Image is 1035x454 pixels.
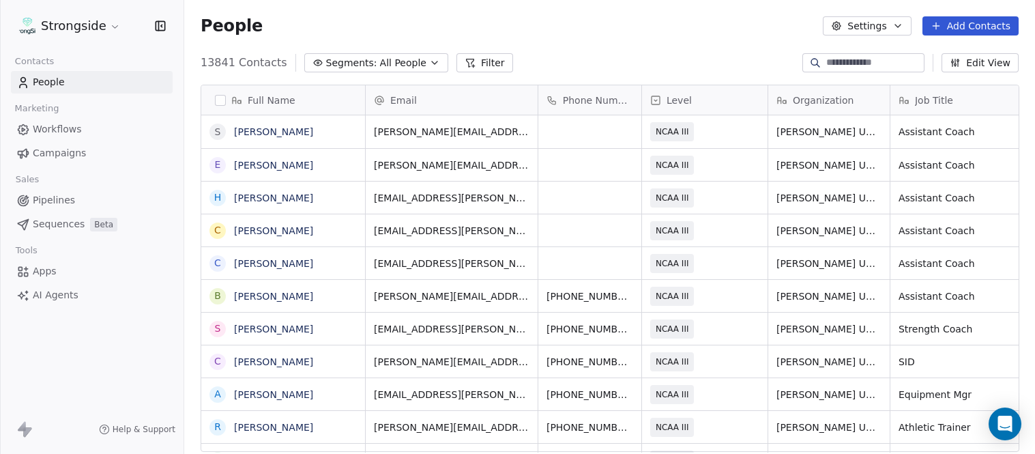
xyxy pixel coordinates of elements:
div: C [214,354,221,369]
span: [PERSON_NAME] UNIVERSITY [776,355,881,369]
span: Workflows [33,122,82,137]
div: grid [201,115,366,453]
a: [PERSON_NAME] [234,225,313,236]
span: Full Name [248,94,295,107]
div: Level [642,85,768,115]
button: Add Contacts [922,16,1019,36]
a: [PERSON_NAME] [234,160,313,171]
div: R [214,420,221,434]
span: [PHONE_NUMBER] [546,355,633,369]
span: [PERSON_NAME] UNIVERSITY [776,322,881,336]
div: Organization [768,85,890,115]
span: Job Title [915,94,953,107]
span: Marketing [9,98,65,119]
div: B [214,289,221,303]
span: All People [380,56,426,70]
span: Level [667,94,692,107]
a: [PERSON_NAME] [234,126,313,137]
span: NCAA III [656,421,689,434]
a: Campaigns [11,142,173,165]
span: [EMAIL_ADDRESS][PERSON_NAME][DOMAIN_NAME] [374,224,529,238]
div: Phone Number [538,85,641,115]
div: Open Intercom Messenger [989,408,1021,440]
span: [PERSON_NAME] UNIVERSITY [776,421,881,434]
span: [PHONE_NUMBER] [546,421,633,434]
span: [PHONE_NUMBER] [546,289,633,303]
div: C [214,223,221,238]
span: [PERSON_NAME] UNIVERSITY [776,224,881,238]
span: Apps [33,264,57,279]
span: Tools [10,240,43,261]
span: [EMAIL_ADDRESS][PERSON_NAME][DOMAIN_NAME] [374,191,529,205]
span: [PERSON_NAME][EMAIL_ADDRESS][PERSON_NAME][DOMAIN_NAME] [374,421,529,434]
div: S [215,125,221,139]
a: Apps [11,260,173,283]
span: [PERSON_NAME] UNIVERSITY [776,191,881,205]
span: Help & Support [113,424,175,435]
a: [PERSON_NAME] [234,193,313,203]
div: Full Name [201,85,365,115]
div: H [214,190,222,205]
span: People [201,16,263,36]
span: [PERSON_NAME] UNIVERSITY [776,289,881,303]
span: AI Agents [33,288,78,302]
span: [PERSON_NAME] UNIVERSITY [776,158,881,172]
span: NCAA III [656,158,689,172]
span: Segments: [326,56,377,70]
span: NCAA III [656,125,689,139]
a: [PERSON_NAME] [234,422,313,433]
span: [PHONE_NUMBER] [546,388,633,401]
a: Help & Support [99,424,175,435]
span: Beta [90,218,117,231]
a: People [11,71,173,94]
button: Edit View [942,53,1019,72]
a: Pipelines [11,189,173,212]
span: [PERSON_NAME][EMAIL_ADDRESS][PERSON_NAME][DOMAIN_NAME] [374,355,529,369]
button: Strongside [16,14,123,38]
a: AI Agents [11,284,173,307]
div: S [215,322,221,336]
a: [PERSON_NAME] [234,258,313,269]
span: Sales [10,169,45,190]
a: SequencesBeta [11,213,173,236]
span: [PERSON_NAME][EMAIL_ADDRESS][PERSON_NAME][DOMAIN_NAME] [374,158,529,172]
span: Phone Number [563,94,633,107]
a: Workflows [11,118,173,141]
button: Filter [456,53,513,72]
span: [PERSON_NAME] UNIVERSITY [776,388,881,401]
span: [EMAIL_ADDRESS][PERSON_NAME][DOMAIN_NAME] [374,257,529,270]
span: NCAA III [656,257,689,270]
span: [PERSON_NAME][EMAIL_ADDRESS][PERSON_NAME][DOMAIN_NAME] [374,289,529,303]
img: Logo%20gradient%20V_1.png [19,18,35,34]
a: [PERSON_NAME] [234,356,313,367]
span: [PERSON_NAME] UNIVERSITY [776,125,881,139]
span: [EMAIL_ADDRESS][PERSON_NAME][DOMAIN_NAME] [374,388,529,401]
span: Email [390,94,417,107]
div: Email [366,85,538,115]
span: Campaigns [33,146,86,160]
span: NCAA III [656,224,689,238]
a: [PERSON_NAME] [234,291,313,302]
a: [PERSON_NAME] [234,324,313,335]
span: [EMAIL_ADDRESS][PERSON_NAME][DOMAIN_NAME] [374,322,529,336]
span: Strongside [41,17,106,35]
span: Organization [793,94,854,107]
span: NCAA III [656,388,689,401]
span: Sequences [33,217,85,231]
span: Contacts [9,51,60,72]
div: A [214,387,221,401]
span: 13841 Contacts [201,55,287,71]
span: NCAA III [656,355,689,369]
span: NCAA III [656,191,689,205]
span: People [33,75,65,89]
a: [PERSON_NAME] [234,389,313,400]
span: [PERSON_NAME][EMAIL_ADDRESS][PERSON_NAME][DOMAIN_NAME] [374,125,529,139]
span: [PHONE_NUMBER] [546,322,633,336]
span: NCAA III [656,322,689,336]
div: C [214,256,221,270]
span: Pipelines [33,193,75,208]
span: [PERSON_NAME] UNIVERSITY [776,257,881,270]
button: Settings [823,16,911,36]
span: NCAA III [656,289,689,303]
div: E [215,158,221,172]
